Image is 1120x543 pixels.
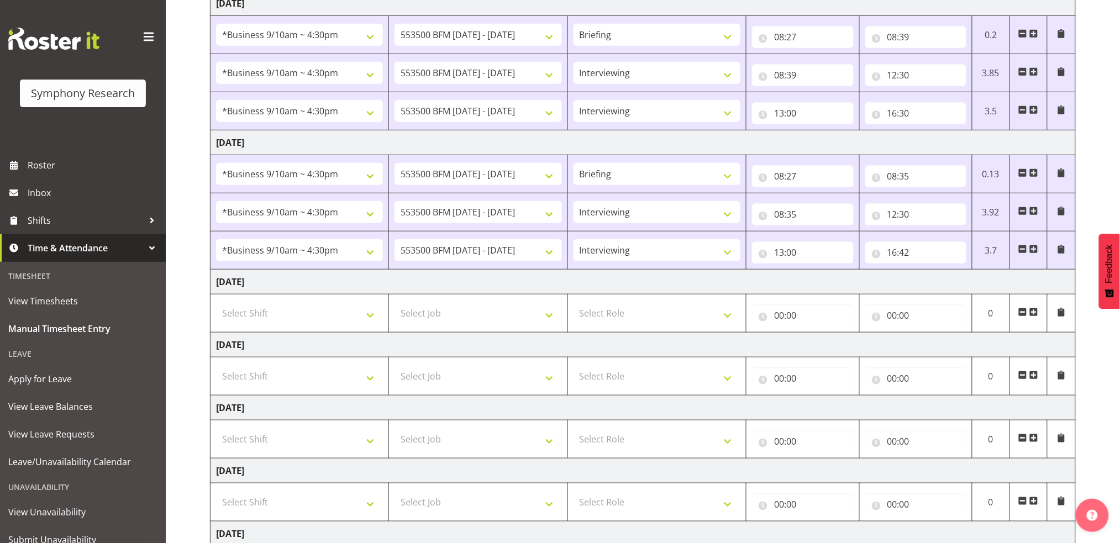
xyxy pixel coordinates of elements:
input: Click to select... [865,203,966,225]
a: View Unavailability [3,498,163,526]
input: Click to select... [752,102,853,124]
input: Click to select... [865,430,966,452]
input: Click to select... [865,367,966,389]
input: Click to select... [865,241,966,263]
span: View Unavailability [8,504,157,520]
span: View Timesheets [8,293,157,309]
a: Apply for Leave [3,365,163,393]
a: View Leave Balances [3,393,163,420]
div: Unavailability [3,476,163,498]
input: Click to select... [752,26,853,48]
td: [DATE] [211,130,1076,155]
input: Click to select... [752,64,853,86]
td: 0 [972,294,1009,333]
input: Click to select... [752,165,853,187]
span: Time & Attendance [28,240,144,256]
input: Click to select... [752,203,853,225]
td: 3.85 [972,54,1009,92]
td: [DATE] [211,333,1076,357]
img: Rosterit website logo [8,28,99,50]
input: Click to select... [752,241,853,263]
td: 3.92 [972,193,1009,231]
span: View Leave Requests [8,426,157,442]
span: Feedback [1105,245,1114,283]
a: Leave/Unavailability Calendar [3,448,163,476]
img: help-xxl-2.png [1087,510,1098,521]
input: Click to select... [865,102,966,124]
div: Symphony Research [31,85,135,102]
td: 3.5 [972,92,1009,130]
td: 0.13 [972,155,1009,193]
div: Timesheet [3,265,163,287]
input: Click to select... [752,367,853,389]
span: Shifts [28,212,144,229]
input: Click to select... [865,26,966,48]
span: Leave/Unavailability Calendar [8,454,157,470]
span: Manual Timesheet Entry [8,320,157,337]
td: 0 [972,357,1009,396]
td: 3.7 [972,231,1009,270]
span: Inbox [28,184,160,201]
td: [DATE] [211,396,1076,420]
td: 0.2 [972,16,1009,54]
td: [DATE] [211,458,1076,483]
td: [DATE] [211,270,1076,294]
div: Leave [3,342,163,365]
input: Click to select... [865,64,966,86]
a: View Timesheets [3,287,163,315]
span: View Leave Balances [8,398,157,415]
button: Feedback - Show survey [1099,234,1120,309]
input: Click to select... [865,493,966,515]
input: Click to select... [752,304,853,326]
td: 0 [972,483,1009,521]
span: Apply for Leave [8,371,157,387]
input: Click to select... [865,165,966,187]
input: Click to select... [865,304,966,326]
span: Roster [28,157,160,173]
input: Click to select... [752,493,853,515]
td: 0 [972,420,1009,458]
input: Click to select... [752,430,853,452]
a: Manual Timesheet Entry [3,315,163,342]
a: View Leave Requests [3,420,163,448]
